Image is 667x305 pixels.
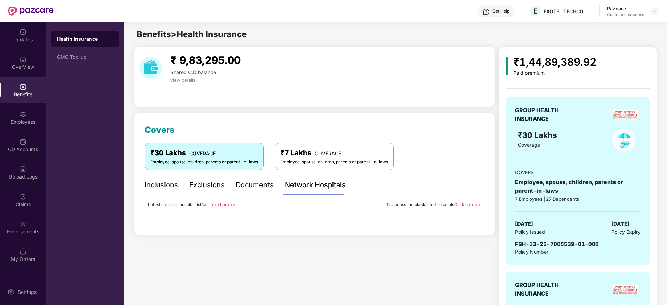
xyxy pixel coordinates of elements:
img: New Pazcare Logo [8,7,54,16]
img: insurerLogo [613,110,638,119]
span: Shared C.D balance [170,69,216,75]
a: Available here >> [201,202,236,207]
span: Coverage [518,142,540,148]
div: GMC Top-up [57,54,113,60]
img: svg+xml;base64,PHN2ZyBpZD0iRW1wbG95ZWVzIiB4bWxucz0iaHR0cDovL3d3dy53My5vcmcvMjAwMC9zdmciIHdpZHRoPS... [19,111,26,118]
div: Health Insurance [57,35,113,42]
div: EXOTEL TECHCOM PRIVATE LIMITED [544,8,592,15]
span: COVERAGE [189,150,216,156]
span: COVERAGE [315,150,341,156]
img: policyIcon [612,129,635,151]
span: To access the blacklisted hospitals [386,202,454,207]
img: svg+xml;base64,PHN2ZyBpZD0iQmVuZWZpdHMiIHhtbG5zPSJodHRwOi8vd3d3LnczLm9yZy8yMDAwL3N2ZyIgd2lkdGg9Ij... [19,83,26,90]
div: Employee, spouse, children, parents or parent-in-laws [280,159,388,165]
div: 7 Employees | 27 Dependents [515,196,640,203]
div: Customer_success [607,12,644,17]
span: ₹30 Lakhs [518,130,559,140]
span: Covers [145,125,175,135]
img: svg+xml;base64,PHN2ZyBpZD0iQ2xhaW0iIHhtbG5zPSJodHRwOi8vd3d3LnczLm9yZy8yMDAwL3N2ZyIgd2lkdGg9IjIwIi... [19,193,26,200]
span: Policy Expiry [611,228,641,236]
img: download [139,57,162,79]
span: [DATE] [611,220,629,228]
img: svg+xml;base64,PHN2ZyBpZD0iRHJvcGRvd24tMzJ4MzIiIHhtbG5zPSJodHRwOi8vd3d3LnczLm9yZy8yMDAwL3N2ZyIgd2... [652,8,657,14]
img: svg+xml;base64,PHN2ZyBpZD0iVXBsb2FkX0xvZ3MiIGRhdGEtbmFtZT0iVXBsb2FkIExvZ3MiIHhtbG5zPSJodHRwOi8vd3... [19,166,26,173]
span: [DATE] [515,220,533,228]
div: Employee, spouse, children, parents or parent-in-laws [150,159,258,165]
div: GROUP HEALTH INSURANCE [515,281,576,298]
div: Network Hospitals [285,180,346,190]
div: Employee, spouse, children, parents or parent-in-laws [515,178,640,195]
img: icon [506,57,508,75]
div: Pazcare [607,5,644,12]
span: view details [170,77,195,83]
span: Policy Number [515,249,548,255]
div: Paid premium [513,70,596,76]
img: svg+xml;base64,PHN2ZyBpZD0iSGVscC0zMngzMiIgeG1sbnM9Imh0dHA6Ly93d3cudzMub3JnLzIwMDAvc3ZnIiB3aWR0aD... [483,8,490,15]
span: Benefits > Health Insurance [137,29,247,39]
div: COVERS [515,169,640,176]
img: svg+xml;base64,PHN2ZyBpZD0iTXlfT3JkZXJzIiBkYXRhLW5hbWU9Ik15IE9yZGVycyIgeG1sbnM9Imh0dHA6Ly93d3cudz... [19,248,26,255]
img: insurerLogo [613,285,638,294]
img: svg+xml;base64,PHN2ZyBpZD0iQ0RfQWNjb3VudHMiIGRhdGEtbmFtZT0iQ0QgQWNjb3VudHMiIHhtbG5zPSJodHRwOi8vd3... [19,138,26,145]
div: Inclusions [145,180,178,190]
div: Get Help [492,8,509,14]
div: Documents [236,180,274,190]
div: ₹7 Lakhs [280,148,388,158]
div: ₹30 Lakhs [150,148,258,158]
span: E [533,7,538,15]
div: Settings [16,289,39,296]
img: svg+xml;base64,PHN2ZyBpZD0iVXBkYXRlZCIgeG1sbnM9Imh0dHA6Ly93d3cudzMub3JnLzIwMDAvc3ZnIiB3aWR0aD0iMj... [19,28,26,35]
span: FGH-13-25-7005539-01-000 [515,241,599,247]
img: svg+xml;base64,PHN2ZyBpZD0iRW5kb3JzZW1lbnRzIiB4bWxucz0iaHR0cDovL3d3dy53My5vcmcvMjAwMC9zdmciIHdpZH... [19,221,26,228]
div: Exclusions [189,180,225,190]
img: svg+xml;base64,PHN2ZyBpZD0iU2V0dGluZy0yMHgyMCIgeG1sbnM9Imh0dHA6Ly93d3cudzMub3JnLzIwMDAvc3ZnIiB3aW... [7,289,14,296]
img: svg+xml;base64,PHN2ZyBpZD0iSG9tZSIgeG1sbnM9Imh0dHA6Ly93d3cudzMub3JnLzIwMDAvc3ZnIiB3aWR0aD0iMjAiIG... [19,56,26,63]
span: Policy Issued [515,228,545,236]
div: ₹1,44,89,389.92 [513,54,596,70]
span: Latest cashless hospital list [148,202,201,207]
span: ₹ 9,83,295.00 [170,54,241,66]
a: Click here >> [454,202,481,207]
div: GROUP HEALTH INSURANCE [515,106,576,123]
